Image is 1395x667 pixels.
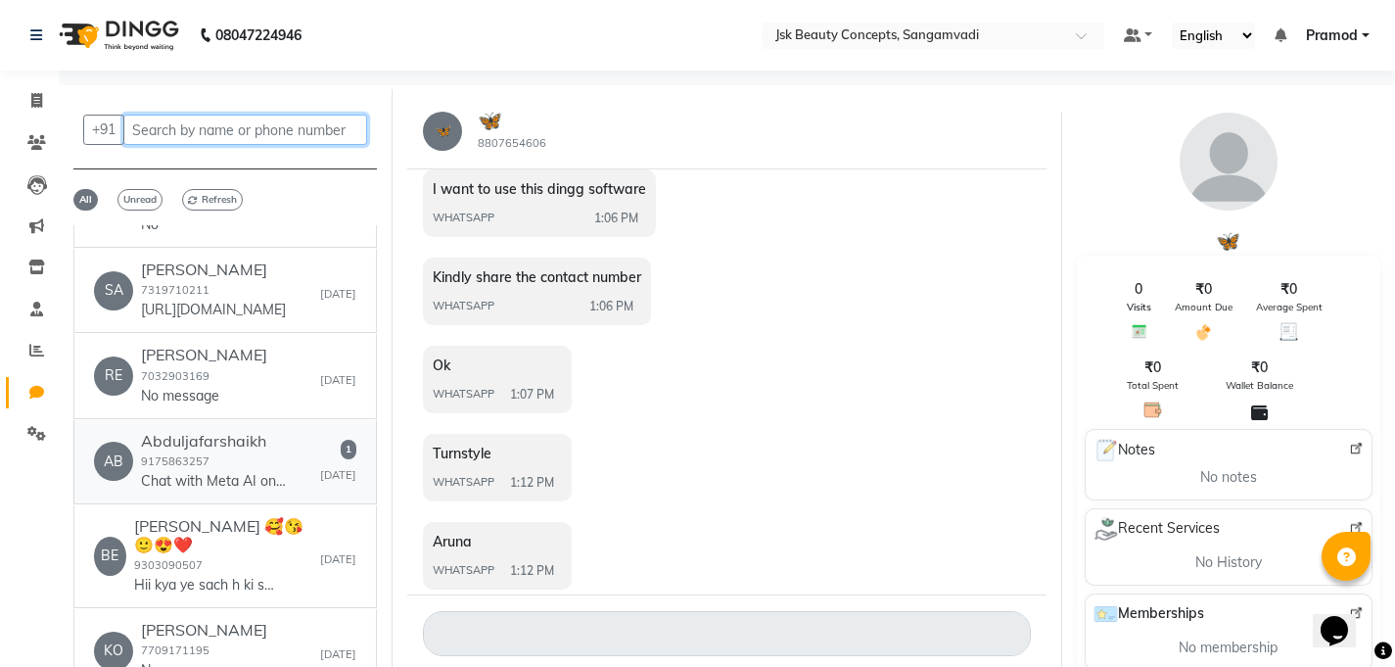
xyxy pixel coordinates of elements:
[341,440,356,459] span: 1
[141,643,209,657] small: 7709171195
[141,369,209,383] small: 7032903169
[1195,279,1212,300] span: ₹0
[320,646,356,663] small: [DATE]
[433,445,491,462] span: Turnstyle
[123,115,367,145] input: Search by name or phone number
[141,300,286,320] p: [URL][DOMAIN_NAME]
[1280,279,1297,300] span: ₹0
[1143,401,1162,419] img: Total Spent Icon
[141,432,288,451] h6: Abduljafarshaikh
[510,386,554,404] span: 1:07 PM
[141,283,209,297] small: 7319710211
[594,210,638,227] span: 1:06 PM
[1306,25,1358,46] span: Pramod
[1077,226,1380,256] div: 🦋
[510,562,554,580] span: 1:12 PM
[1179,638,1278,658] span: No membership
[141,214,267,235] p: No
[1135,279,1142,300] span: 0
[1279,322,1298,341] img: Average Spent Icon
[1256,300,1323,314] span: Average Spent
[1175,300,1232,314] span: Amount Due
[1180,113,1278,211] img: avatar
[134,517,321,554] h6: [PERSON_NAME] 🥰😘🙂😍❤️
[433,180,646,198] span: I want to use this dingg software
[423,112,462,151] div: 🦋
[117,189,163,211] span: Unread
[1313,589,1375,647] iframe: chat widget
[1194,322,1213,342] img: Amount Due Icon
[1127,378,1179,393] span: Total Spent
[141,386,267,406] p: No message
[1195,552,1262,573] span: No History
[94,271,133,310] div: SA
[141,261,286,279] h6: [PERSON_NAME]
[433,533,472,550] span: Aruna
[134,575,281,596] p: Hii kya ye sach h ki sale me makeup kit 15 rupees ka h
[320,551,356,568] small: [DATE]
[433,210,494,226] span: WHATSAPP
[1251,357,1268,378] span: ₹0
[1093,517,1220,541] span: Recent Services
[1127,300,1151,314] span: Visits
[433,386,494,403] span: WHATSAPP
[94,357,133,396] div: RE
[320,467,356,484] small: [DATE]
[510,474,554,492] span: 1:12 PM
[73,189,98,211] span: All
[433,357,450,374] span: Ok
[141,621,267,640] h6: [PERSON_NAME]
[320,286,356,303] small: [DATE]
[433,562,494,579] span: WHATSAPP
[94,442,133,481] div: AB
[182,189,243,211] span: Refresh
[141,346,267,364] h6: [PERSON_NAME]
[433,268,641,286] span: Kindly share the contact number
[1093,438,1155,463] span: Notes
[50,8,184,63] img: logo
[1144,357,1161,378] span: ₹0
[141,471,288,492] p: Chat with Meta AI on WhatsApp: [URL][DOMAIN_NAME][PHONE_NUMBER]
[433,474,494,491] span: WHATSAPP
[94,537,126,576] div: BE
[83,115,124,145] button: +91
[589,298,633,315] span: 1:06 PM
[478,109,546,132] h5: 🦋
[215,8,302,63] b: 08047224946
[1093,602,1204,626] span: Memberships
[1200,467,1257,488] span: No notes
[478,136,546,150] small: 8807654606
[141,454,209,468] small: 9175863257
[433,298,494,314] span: WHATSAPP
[134,558,203,572] small: 9303090507
[1226,378,1293,393] span: Wallet Balance
[320,372,356,389] small: [DATE]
